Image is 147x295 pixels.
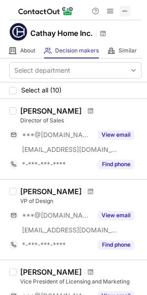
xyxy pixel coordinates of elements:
[21,87,62,94] span: Select all (10)
[20,278,141,286] div: Vice President of Licensing and Marketing
[98,211,134,220] button: Reveal Button
[22,211,92,220] span: ***@[DOMAIN_NAME]
[119,47,137,54] span: Similar
[22,145,118,154] span: [EMAIL_ADDRESS][DOMAIN_NAME]
[14,66,70,75] div: Select department
[20,106,82,116] div: [PERSON_NAME]
[20,197,141,205] div: VP of Design
[18,6,73,17] img: ContactOut v5.3.10
[20,116,141,125] div: Director of Sales
[22,226,118,234] span: [EMAIL_ADDRESS][DOMAIN_NAME]
[55,47,99,54] span: Decision makers
[20,47,35,54] span: About
[9,23,28,41] img: d504047077e258d3f79b8d6026c8e45d
[98,130,134,139] button: Reveal Button
[22,131,92,139] span: ***@[DOMAIN_NAME]
[20,267,82,277] div: [PERSON_NAME]
[30,28,93,39] h1: Cathay Home Inc.
[20,187,82,196] div: [PERSON_NAME]
[98,240,134,249] button: Reveal Button
[98,160,134,169] button: Reveal Button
